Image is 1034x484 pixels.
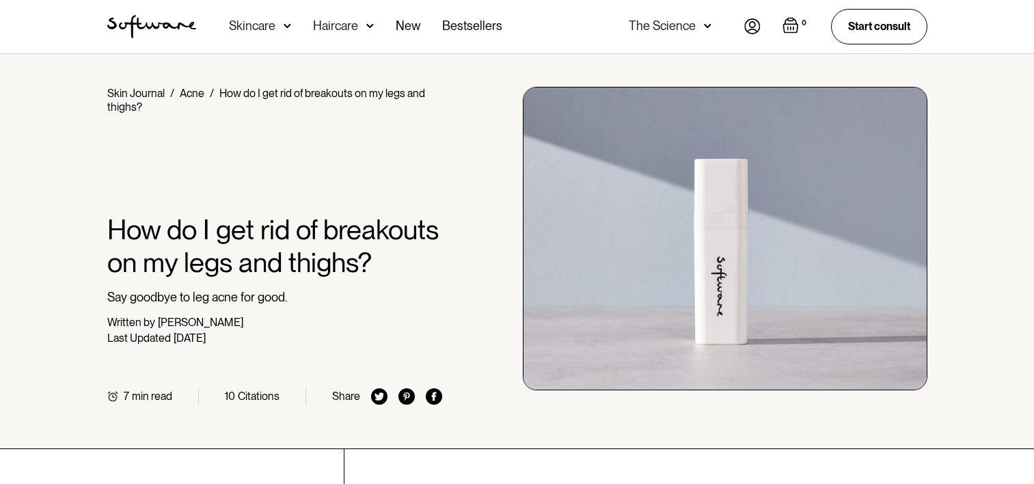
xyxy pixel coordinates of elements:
[704,19,711,33] img: arrow down
[332,390,360,403] div: Share
[284,19,291,33] img: arrow down
[107,15,196,38] a: home
[107,213,443,279] h1: How do I get rid of breakouts on my legs and thighs?
[170,87,174,100] div: /
[132,390,172,403] div: min read
[229,19,275,33] div: Skincare
[107,332,171,345] div: Last Updated
[225,390,235,403] div: 10
[124,390,129,403] div: 7
[107,316,155,329] div: Written by
[629,19,696,33] div: The Science
[180,87,204,100] a: Acne
[210,87,214,100] div: /
[107,15,196,38] img: Software Logo
[158,316,243,329] div: [PERSON_NAME]
[366,19,374,33] img: arrow down
[238,390,280,403] div: Citations
[313,19,358,33] div: Haircare
[107,290,443,305] p: Say goodbye to leg acne for good.
[107,87,165,100] a: Skin Journal
[426,388,442,405] img: facebook icon
[174,332,206,345] div: [DATE]
[831,9,927,44] a: Start consult
[799,17,809,29] div: 0
[783,17,809,36] a: Open empty cart
[371,388,387,405] img: twitter icon
[398,388,415,405] img: pinterest icon
[107,87,425,113] div: How do I get rid of breakouts on my legs and thighs?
